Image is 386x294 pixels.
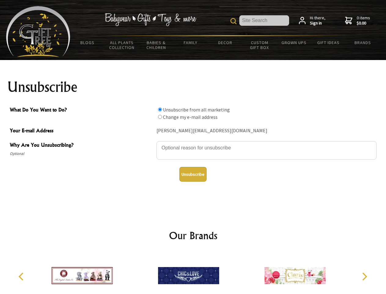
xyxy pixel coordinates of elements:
[158,115,162,119] input: What Do You Want to Do?
[310,15,325,26] span: Hi there,
[358,270,371,283] button: Next
[174,36,208,49] a: Family
[156,126,377,136] div: [PERSON_NAME][EMAIL_ADDRESS][DOMAIN_NAME]
[163,114,218,120] label: Change my e-mail address
[70,36,105,49] a: BLOGS
[208,36,242,49] a: Decor
[156,141,377,160] textarea: Why Are You Unsubscribing?
[230,18,237,24] img: product search
[105,13,196,26] img: Babywear - Gifts - Toys & more
[6,6,70,57] img: Babyware - Gifts - Toys and more...
[10,150,153,157] span: Optional
[158,107,162,111] input: What Do You Want to Do?
[299,15,325,26] a: Hi there,Sign in
[179,167,207,182] button: Unsubscribe
[10,127,153,136] span: Your E-mail Address
[7,80,379,94] h1: Unsubscribe
[345,15,370,26] a: 0 items$0.00
[12,228,374,243] h2: Our Brands
[311,36,346,49] a: Gift Ideas
[10,141,153,150] span: Why Are You Unsubscribing?
[105,36,139,54] a: All Plants Collection
[357,15,370,26] span: 0 items
[139,36,174,54] a: Babies & Children
[277,36,311,49] a: Grown Ups
[15,270,29,283] button: Previous
[10,106,153,115] span: What Do You Want to Do?
[163,107,230,113] label: Unsubscribe from all marketing
[310,21,325,26] strong: Sign in
[239,15,289,26] input: Site Search
[242,36,277,54] a: Custom Gift Box
[346,36,380,49] a: Brands
[357,21,370,26] strong: $0.00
